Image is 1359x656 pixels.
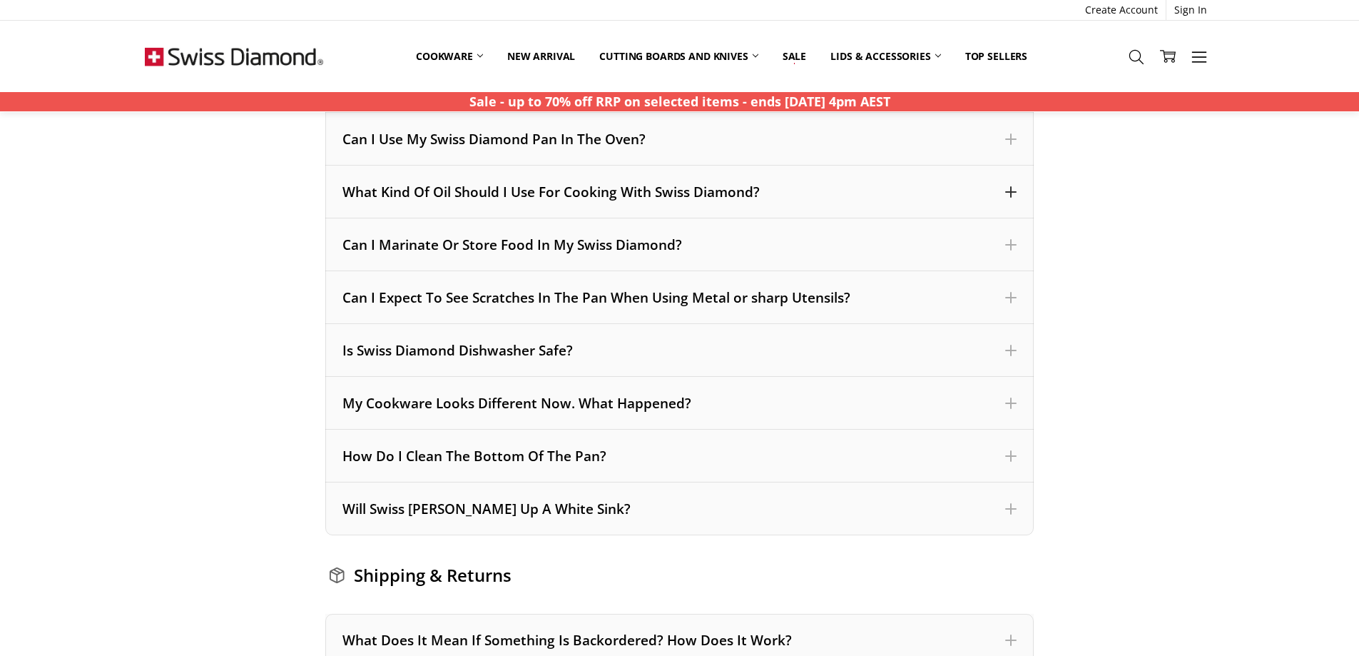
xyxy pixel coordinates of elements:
[325,483,1034,535] div: Will Swiss [PERSON_NAME] Up A White Sink?
[770,41,818,72] a: Sale
[354,564,511,586] span: Shipping & Returns
[342,130,1017,148] div: Can I Use My Swiss Diamond Pan In The Oven?
[325,430,1034,483] div: How Do I Clean The Bottom Of The Pan?
[587,41,770,72] a: Cutting boards and knives
[342,236,1017,254] div: Can I Marinate Or Store Food In My Swiss Diamond?
[953,41,1039,72] a: Top Sellers
[325,218,1034,271] div: Can I Marinate Or Store Food In My Swiss Diamond?
[325,166,1034,218] div: What Kind Of Oil Should I Use For Cooking With Swiss Diamond?
[342,500,1017,518] div: Will Swiss [PERSON_NAME] Up A White Sink?
[342,394,1017,413] div: My Cookware Looks Different Now. What Happened?
[325,324,1034,377] div: Is Swiss Diamond Dishwasher Safe?
[818,41,952,72] a: Lids & Accessories
[145,21,323,92] img: Free Shipping On Every Order
[325,377,1034,430] div: My Cookware Looks Different Now. What Happened?
[495,41,587,72] a: New arrival
[342,631,1017,650] div: What Does It Mean If Something Is Backordered? How Does It Work?
[342,288,1017,307] div: Can I Expect To See Scratches In The Pan When Using Metal or sharp Utensils?
[342,447,1017,465] div: How Do I Clean The Bottom Of The Pan?
[325,113,1034,166] div: Can I Use My Swiss Diamond Pan In The Oven?
[325,271,1034,324] div: Can I Expect To See Scratches In The Pan When Using Metal or sharp Utensils?
[404,41,495,72] a: Cookware
[342,341,1017,360] div: Is Swiss Diamond Dishwasher Safe?
[469,93,890,110] strong: Sale - up to 70% off RRP on selected items - ends [DATE] 4pm AEST
[342,183,1017,201] div: What Kind Of Oil Should I Use For Cooking With Swiss Diamond?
